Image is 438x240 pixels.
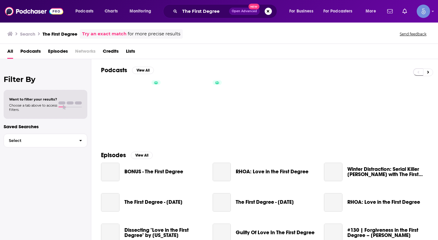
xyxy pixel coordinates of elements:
button: open menu [71,6,101,16]
span: Select [4,139,74,143]
span: Logged in as Spiral5-G1 [417,5,430,18]
span: New [249,4,259,9]
h2: Filter By [4,75,87,84]
a: RHOA: Love in the First Degree [324,193,342,212]
a: Winter Distraction: Serial Killer Joel Rifkin with The First Degree [347,167,428,177]
a: Podcasts [20,46,41,59]
button: Select [4,134,87,147]
h3: Search [20,31,35,37]
a: Winter Distraction: Serial Killer Joel Rifkin with The First Degree [324,163,342,181]
span: The First Degree - [DATE] [124,199,182,205]
span: Want to filter your results? [9,97,57,101]
button: Show profile menu [417,5,430,18]
a: BONUS - The First Degree [101,163,120,181]
a: Episodes [48,46,68,59]
a: RHOA: Love in the First Degree [236,169,308,174]
button: View All [131,152,153,159]
a: Lists [126,46,135,59]
span: Open Advanced [232,10,257,13]
div: Search podcasts, credits, & more... [169,4,283,18]
button: open menu [125,6,159,16]
h2: Episodes [101,151,126,159]
a: RHOA: Love in the First Degree [213,163,231,181]
a: The First Degree - October 13, 2018 [101,193,120,212]
span: Dissecting "Love in the First Degree" by [US_STATE] [124,228,205,238]
span: for more precise results [128,30,180,37]
a: #130 | Forgiveness in the First Degree – Phillip Robinson [347,228,428,238]
span: For Business [289,7,313,16]
a: Show notifications dropdown [385,6,395,16]
a: Credits [103,46,119,59]
button: Send feedback [398,31,428,37]
span: Podcasts [75,7,93,16]
span: For Podcasters [323,7,353,16]
a: Dissecting "Love in the First Degree" by Alabama [124,228,205,238]
span: More [366,7,376,16]
button: open menu [319,6,361,16]
a: Try an exact match [82,30,127,37]
input: Search podcasts, credits, & more... [180,6,229,16]
a: RHOA: Love in the First Degree [347,199,420,205]
img: Podchaser - Follow, Share and Rate Podcasts [5,5,63,17]
a: Show notifications dropdown [400,6,409,16]
span: Networks [75,46,96,59]
button: View All [132,67,154,74]
span: Choose a tab above to access filters. [9,103,57,112]
span: #130 | Forgiveness in the First Degree – [PERSON_NAME] [347,228,428,238]
a: BONUS - The First Degree [124,169,183,174]
span: The First Degree - [DATE] [236,199,294,205]
span: Monitoring [130,7,151,16]
h2: Podcasts [101,66,127,74]
a: Charts [101,6,121,16]
button: open menu [361,6,384,16]
span: Winter Distraction: Serial Killer [PERSON_NAME] with The First Degree [347,167,428,177]
span: Charts [105,7,118,16]
a: The First Degree - October 13, 2018 [124,199,182,205]
h3: The First Degree [43,31,77,37]
a: PodcastsView All [101,66,154,74]
a: EpisodesView All [101,151,153,159]
button: open menu [285,6,321,16]
img: User Profile [417,5,430,18]
a: The First Degree - March 30, 2019 [213,193,231,212]
button: Open AdvancedNew [229,8,260,15]
a: All [7,46,13,59]
p: Saved Searches [4,124,87,129]
a: The First Degree - March 30, 2019 [236,199,294,205]
a: Guilty Of Love In The First Degree [236,230,315,235]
